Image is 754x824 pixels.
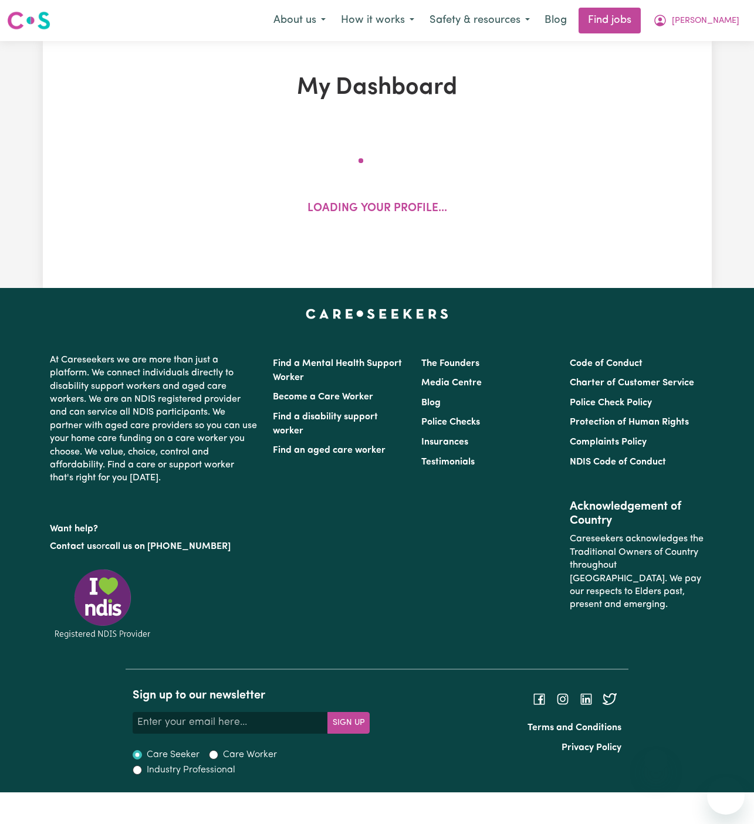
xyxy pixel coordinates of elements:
img: Careseekers logo [7,10,50,31]
a: Police Checks [421,418,480,427]
button: Subscribe [327,712,370,733]
button: About us [266,8,333,33]
a: Follow Careseekers on LinkedIn [579,694,593,703]
label: Care Seeker [147,748,200,762]
a: Blog [421,398,441,408]
iframe: Button to launch messaging window [707,777,745,815]
a: Follow Careseekers on Facebook [532,694,546,703]
p: or [50,535,259,558]
a: Code of Conduct [570,359,643,368]
a: Find jobs [579,8,641,33]
a: NDIS Code of Conduct [570,457,666,467]
a: Contact us [50,542,96,551]
a: call us on [PHONE_NUMBER] [105,542,231,551]
a: Privacy Policy [562,743,621,752]
a: Protection of Human Rights [570,418,689,427]
p: Careseekers acknowledges the Traditional Owners of Country throughout [GEOGRAPHIC_DATA]. We pay o... [570,528,704,616]
a: Careseekers logo [7,7,50,34]
a: Find a Mental Health Support Worker [273,359,402,382]
a: The Founders [421,359,479,368]
h2: Sign up to our newsletter [133,689,370,703]
input: Enter your email here... [133,712,328,733]
a: Terms and Conditions [528,723,621,733]
a: Follow Careseekers on Twitter [603,694,617,703]
button: My Account [645,8,747,33]
a: Media Centre [421,378,482,388]
p: Loading your profile... [307,201,447,218]
a: Careseekers home page [306,309,448,318]
button: Safety & resources [422,8,537,33]
h1: My Dashboard [161,74,593,102]
a: Police Check Policy [570,398,652,408]
a: Insurances [421,438,468,447]
img: Registered NDIS provider [50,567,155,640]
p: At Careseekers we are more than just a platform. We connect individuals directly to disability su... [50,349,259,490]
label: Industry Professional [147,763,235,777]
span: [PERSON_NAME] [672,15,739,28]
a: Become a Care Worker [273,392,373,402]
iframe: Close message [644,749,668,772]
h2: Acknowledgement of Country [570,500,704,528]
a: Complaints Policy [570,438,647,447]
a: Testimonials [421,457,475,467]
a: Blog [537,8,574,33]
label: Care Worker [223,748,277,762]
a: Find an aged care worker [273,446,386,455]
button: How it works [333,8,422,33]
a: Follow Careseekers on Instagram [556,694,570,703]
a: Charter of Customer Service [570,378,694,388]
p: Want help? [50,518,259,535]
a: Find a disability support worker [273,412,378,436]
